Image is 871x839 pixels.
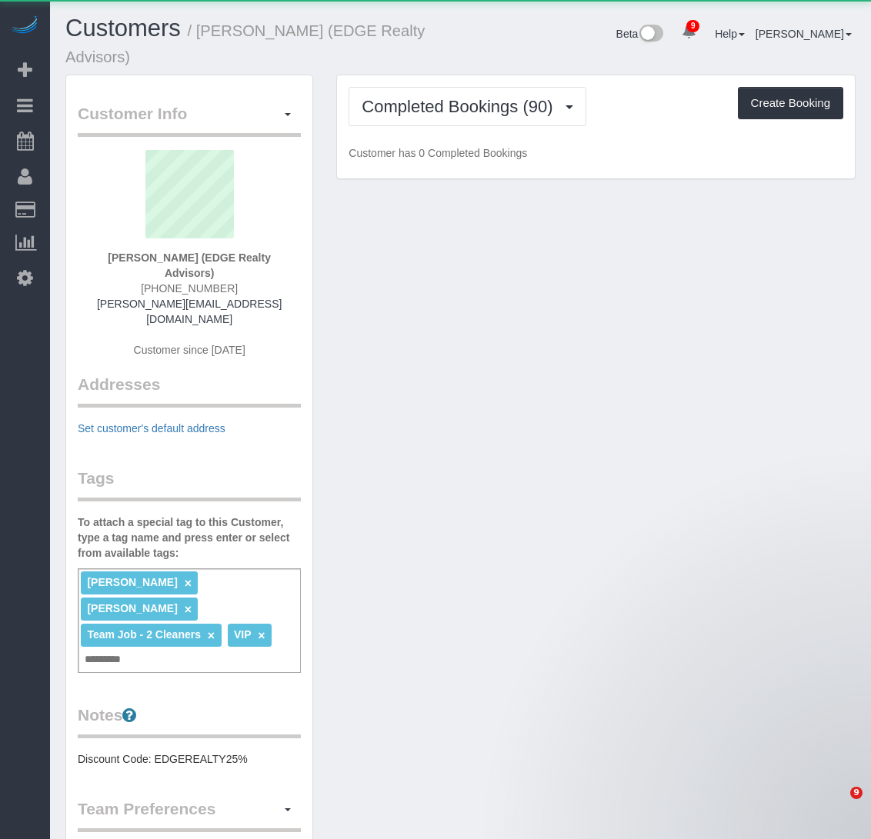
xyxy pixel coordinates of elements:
span: Team Job - 2 Cleaners [87,628,201,641]
a: 9 [674,15,704,49]
span: 9 [686,20,699,32]
legend: Customer Info [78,102,301,137]
span: [PHONE_NUMBER]‬ [141,282,238,295]
a: Beta [616,28,664,40]
small: / [PERSON_NAME] (EDGE Realty Advisors) [65,22,425,65]
legend: Notes [78,704,301,738]
button: Completed Bookings (90) [349,87,586,126]
a: Help [715,28,745,40]
span: [PERSON_NAME] [87,602,177,614]
span: Customer since [DATE] [134,344,245,356]
span: 9 [850,787,863,799]
a: Customers [65,15,181,42]
img: Automaid Logo [9,15,40,37]
legend: Team Preferences [78,797,301,832]
strong: [PERSON_NAME] (EDGE Realty Advisors) [108,251,271,279]
a: [PERSON_NAME] [756,28,852,40]
span: Completed Bookings (90) [362,97,560,116]
a: Set customer's default address [78,422,225,434]
span: [PERSON_NAME] [87,576,177,588]
a: × [258,629,265,642]
button: Create Booking [738,87,843,119]
label: To attach a special tag to this Customer, type a tag name and press enter or select from availabl... [78,514,301,561]
img: New interface [638,25,663,45]
span: VIP [234,628,251,641]
pre: Discount Code: EDGEREALTY25% [78,751,301,767]
a: × [208,629,215,642]
iframe: Intercom live chat [819,787,856,824]
a: × [185,577,192,590]
a: [PERSON_NAME][EMAIL_ADDRESS][DOMAIN_NAME] [97,298,282,325]
legend: Tags [78,467,301,501]
a: × [185,603,192,616]
p: Customer has 0 Completed Bookings [349,145,843,161]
